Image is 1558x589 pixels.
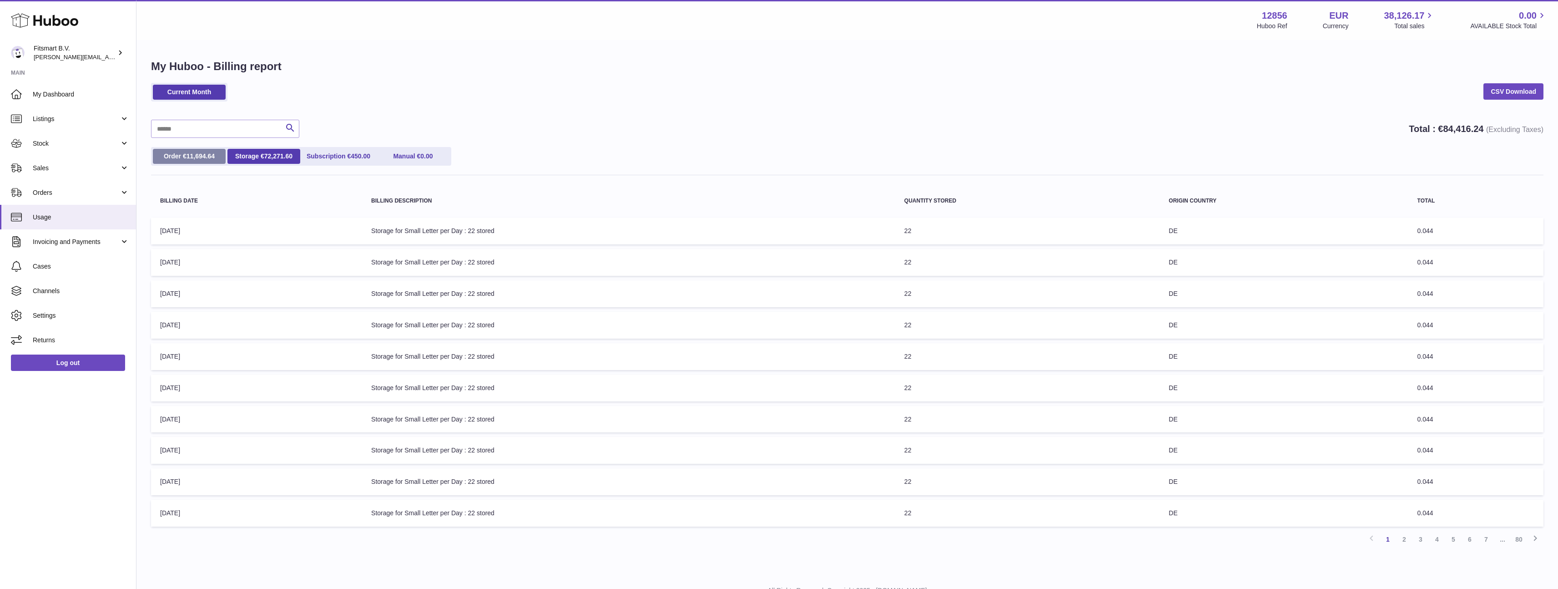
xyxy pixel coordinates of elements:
[1160,500,1408,527] td: DE
[895,249,1160,276] td: 22
[302,149,375,164] a: Subscription €450.00
[895,406,1160,433] td: 22
[1384,10,1424,22] span: 38,126.17
[153,85,226,100] a: Current Month
[1443,124,1483,134] span: 84,416.24
[34,44,116,61] div: Fitsmart B.V.
[1408,189,1543,213] th: Total
[1384,10,1435,30] a: 38,126.17 Total sales
[895,437,1160,464] td: 22
[1511,531,1527,548] a: 80
[1417,321,1433,329] span: 0.044
[151,468,362,495] td: [DATE]
[1417,447,1433,454] span: 0.044
[1470,22,1547,30] span: AVAILABLE Stock Total
[151,406,362,433] td: [DATE]
[362,375,895,401] td: Storage for Small Letter per Day : 22 stored
[362,343,895,370] td: Storage for Small Letter per Day : 22 stored
[1494,531,1511,548] span: ...
[362,249,895,276] td: Storage for Small Letter per Day : 22 stored
[1323,22,1349,30] div: Currency
[264,152,292,160] span: 72,271.60
[895,189,1160,213] th: Quantity Stored
[895,280,1160,307] td: 22
[1329,10,1348,22] strong: EUR
[1429,531,1445,548] a: 4
[362,437,895,464] td: Storage for Small Letter per Day : 22 stored
[34,53,182,61] span: [PERSON_NAME][EMAIL_ADDRESS][DOMAIN_NAME]
[895,218,1160,244] td: 22
[362,500,895,527] td: Storage for Small Letter per Day : 22 stored
[1160,375,1408,401] td: DE
[151,249,362,276] td: [DATE]
[1160,468,1408,495] td: DE
[1396,531,1412,548] a: 2
[1417,416,1433,423] span: 0.044
[11,355,125,371] a: Log out
[1445,531,1462,548] a: 5
[151,189,362,213] th: Billing Date
[1160,218,1408,244] td: DE
[351,152,370,160] span: 450.00
[1417,259,1433,266] span: 0.044
[1412,531,1429,548] a: 3
[420,152,433,160] span: 0.00
[1483,83,1543,100] a: CSV Download
[33,90,129,99] span: My Dashboard
[33,188,120,197] span: Orders
[151,375,362,401] td: [DATE]
[1417,227,1433,234] span: 0.044
[362,218,895,244] td: Storage for Small Letter per Day : 22 stored
[227,149,300,164] a: Storage €72,271.60
[362,312,895,339] td: Storage for Small Letter per Day : 22 stored
[1160,406,1408,433] td: DE
[1257,22,1287,30] div: Huboo Ref
[151,500,362,527] td: [DATE]
[895,375,1160,401] td: 22
[362,406,895,433] td: Storage for Small Letter per Day : 22 stored
[1470,10,1547,30] a: 0.00 AVAILABLE Stock Total
[1417,478,1433,485] span: 0.044
[151,59,1543,74] h1: My Huboo - Billing report
[33,164,120,173] span: Sales
[33,287,129,295] span: Channels
[11,46,25,60] img: jonathan@leaderoo.com
[1160,249,1408,276] td: DE
[187,152,215,160] span: 11,694.64
[1478,531,1494,548] a: 7
[895,500,1160,527] td: 22
[151,280,362,307] td: [DATE]
[1262,10,1287,22] strong: 12856
[1462,531,1478,548] a: 6
[33,311,129,320] span: Settings
[33,213,129,222] span: Usage
[153,149,226,164] a: Order €11,694.64
[1160,312,1408,339] td: DE
[362,280,895,307] td: Storage for Small Letter per Day : 22 stored
[33,262,129,271] span: Cases
[151,218,362,244] td: [DATE]
[1486,126,1543,133] span: (Excluding Taxes)
[362,468,895,495] td: Storage for Small Letter per Day : 22 stored
[1519,10,1537,22] span: 0.00
[151,437,362,464] td: [DATE]
[1160,189,1408,213] th: Origin Country
[151,312,362,339] td: [DATE]
[377,149,449,164] a: Manual €0.00
[362,189,895,213] th: Billing Description
[1160,280,1408,307] td: DE
[1409,124,1543,134] strong: Total : €
[1380,531,1396,548] a: 1
[1394,22,1435,30] span: Total sales
[1417,384,1433,391] span: 0.044
[33,336,129,345] span: Returns
[1160,343,1408,370] td: DE
[895,468,1160,495] td: 22
[1417,353,1433,360] span: 0.044
[151,343,362,370] td: [DATE]
[33,115,120,123] span: Listings
[895,312,1160,339] td: 22
[33,238,120,246] span: Invoicing and Payments
[1417,290,1433,297] span: 0.044
[1417,509,1433,517] span: 0.044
